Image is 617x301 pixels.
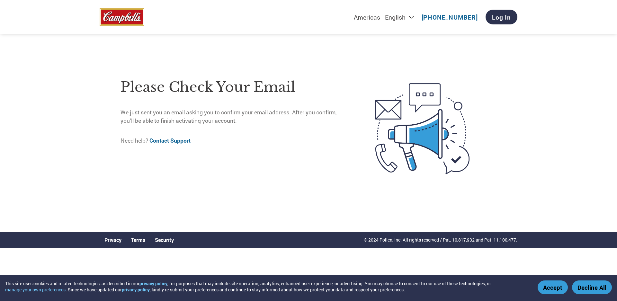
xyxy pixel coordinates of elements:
[104,236,121,243] a: Privacy
[122,287,150,293] a: privacy policy
[422,13,478,21] a: [PHONE_NUMBER]
[348,72,496,186] img: open-email
[139,280,167,287] a: privacy policy
[149,137,191,144] a: Contact Support
[121,77,348,98] h1: Please check your email
[121,108,348,125] p: We just sent you an email asking you to confirm your email address. After you confirm, you’ll be ...
[121,137,348,145] p: Need help?
[5,280,528,293] div: This site uses cookies and related technologies, as described in our , for purposes that may incl...
[364,236,517,243] p: © 2024 Pollen, Inc. All rights reserved / Pat. 10,817,932 and Pat. 11,100,477.
[5,287,66,293] button: manage your own preferences
[100,8,144,26] img: Campbell’s
[572,280,612,294] button: Decline All
[538,280,568,294] button: Accept
[155,236,174,243] a: Security
[486,10,517,24] a: Log In
[131,236,145,243] a: Terms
